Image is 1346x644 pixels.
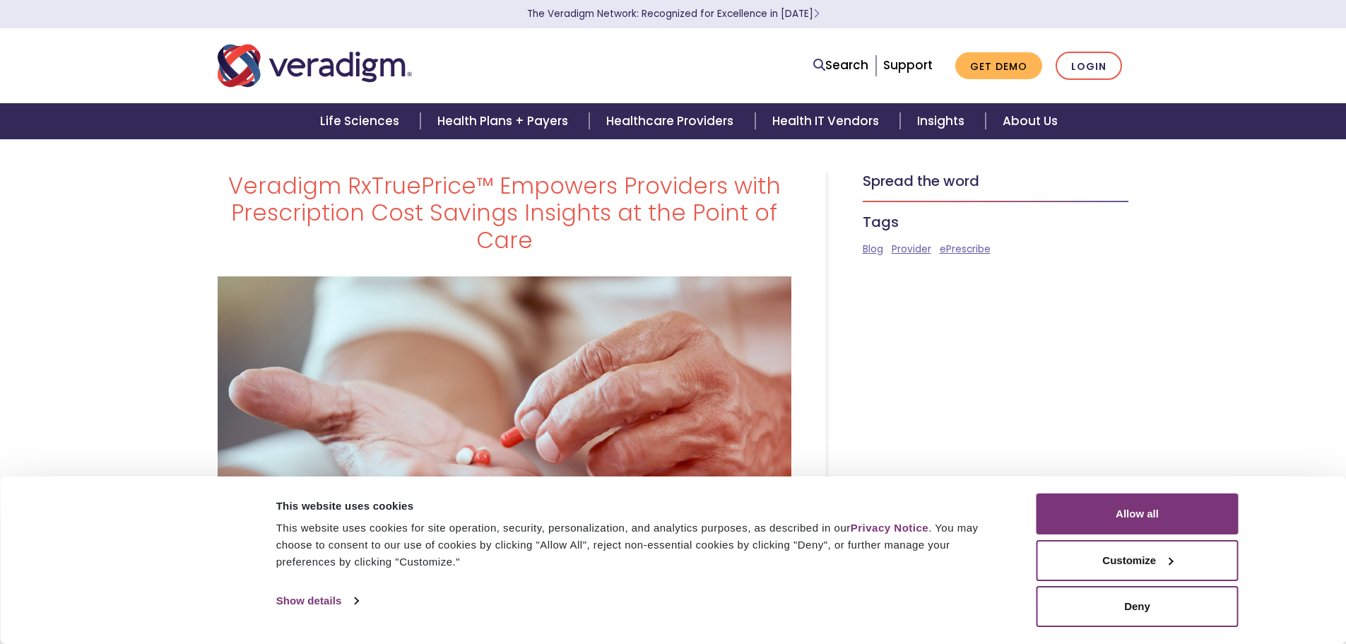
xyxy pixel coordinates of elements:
[420,103,589,139] a: Health Plans + Payers
[527,7,820,21] a: The Veradigm Network: Recognized for Excellence in [DATE]Learn More
[218,172,791,254] h1: Veradigm RxTruePrice™ Empowers Providers with Prescription Cost Savings Insights at the Point of ...
[863,172,1129,189] h5: Spread the word
[863,242,883,256] a: Blog
[1056,52,1122,81] a: Login
[986,103,1075,139] a: About Us
[813,56,868,75] a: Search
[851,522,928,534] a: Privacy Notice
[892,242,931,256] a: Provider
[955,52,1042,80] a: Get Demo
[883,57,933,74] a: Support
[218,42,412,89] img: Veradigm logo
[303,103,420,139] a: Life Sciences
[755,103,900,139] a: Health IT Vendors
[1037,540,1239,581] button: Customize
[1037,493,1239,534] button: Allow all
[940,242,991,256] a: ePrescribe
[276,520,1005,570] div: This website uses cookies for site operation, security, personalization, and analytics purposes, ...
[276,498,1005,515] div: This website uses cookies
[900,103,986,139] a: Insights
[863,213,1129,230] h5: Tags
[276,590,358,611] a: Show details
[589,103,755,139] a: Healthcare Providers
[813,7,820,21] span: Learn More
[1037,586,1239,627] button: Deny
